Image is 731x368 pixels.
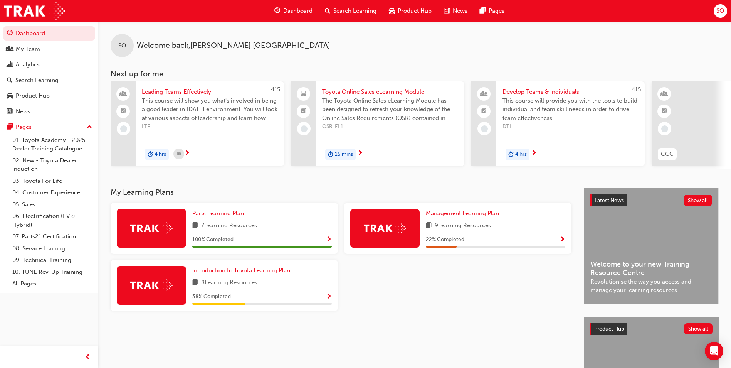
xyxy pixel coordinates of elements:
[16,91,50,100] div: Product Hub
[364,222,406,234] img: Trak
[9,210,95,231] a: 06. Electrification (EV & Hybrid)
[531,150,537,157] span: next-icon
[590,260,712,277] span: Welcome to your new Training Resource Centre
[326,294,332,300] span: Show Progress
[322,88,458,96] span: Toyota Online Sales eLearning Module
[357,150,363,157] span: next-icon
[714,4,727,18] button: SO
[121,106,126,116] span: booktick-icon
[192,267,290,274] span: Introduction to Toyota Learning Plan
[515,150,527,159] span: 4 hrs
[268,3,319,19] a: guage-iconDashboard
[481,106,487,116] span: booktick-icon
[16,60,40,69] div: Analytics
[584,188,719,304] a: Latest NewsShow allWelcome to your new Training Resource CentreRevolutionise the way you access a...
[301,106,306,116] span: booktick-icon
[438,3,474,19] a: news-iconNews
[426,235,464,244] span: 22 % Completed
[632,86,641,93] span: 415
[3,57,95,72] a: Analytics
[9,134,95,155] a: 01. Toyota Academy - 2025 Dealer Training Catalogue
[480,6,486,16] span: pages-icon
[142,96,278,123] span: This course will show you what's involved in being a good leader in [DATE] environment. You will ...
[7,93,13,100] span: car-icon
[595,197,624,204] span: Latest News
[9,266,95,278] a: 10. TUNE Rev-Up Training
[9,155,95,175] a: 02. New - Toyota Dealer Induction
[560,235,565,245] button: Show Progress
[326,235,332,245] button: Show Progress
[590,194,712,207] a: Latest NewsShow all
[9,199,95,211] a: 05. Sales
[661,150,674,159] span: CCC
[111,81,284,166] a: 415Leading Teams EffectivelyThis course will show you what's involved in being a good leader in [...
[662,106,667,116] span: booktick-icon
[121,89,126,99] span: people-icon
[9,243,95,255] a: 08. Service Training
[9,187,95,199] a: 04. Customer Experience
[328,149,333,159] span: duration-icon
[502,88,639,96] span: Develop Teams & Individuals
[177,149,181,159] span: calendar-icon
[481,125,488,132] span: learningRecordVerb_NONE-icon
[322,96,458,123] span: The Toyota Online Sales eLearning Module has been designed to refresh your knowledge of the Onlin...
[326,292,332,302] button: Show Progress
[192,292,231,301] span: 38 % Completed
[301,125,308,132] span: learningRecordVerb_NONE-icon
[398,7,432,15] span: Product Hub
[291,81,464,166] a: Toyota Online Sales eLearning ModuleThe Toyota Online Sales eLearning Module has been designed to...
[9,254,95,266] a: 09. Technical Training
[274,6,280,16] span: guage-icon
[4,2,65,20] img: Trak
[389,6,395,16] span: car-icon
[142,122,278,131] span: LTE
[560,236,565,243] span: Show Progress
[3,89,95,103] a: Product Hub
[111,188,571,197] h3: My Learning Plans
[705,342,723,360] div: Open Intercom Messenger
[16,123,32,132] div: Pages
[3,42,95,56] a: My Team
[7,30,13,37] span: guage-icon
[426,221,432,231] span: book-icon
[3,73,95,88] a: Search Learning
[435,221,491,231] span: 9 Learning Resources
[3,120,95,134] button: Pages
[118,41,126,50] span: SO
[453,7,467,15] span: News
[489,7,504,15] span: Pages
[661,125,668,132] span: learningRecordVerb_NONE-icon
[3,25,95,120] button: DashboardMy TeamAnalyticsSearch LearningProduct HubNews
[684,195,713,206] button: Show all
[15,76,59,85] div: Search Learning
[130,279,173,291] img: Trak
[481,89,487,99] span: people-icon
[7,124,13,131] span: pages-icon
[192,235,234,244] span: 100 % Completed
[3,26,95,41] a: Dashboard
[85,353,91,362] span: prev-icon
[9,278,95,290] a: All Pages
[335,150,353,159] span: 15 mins
[155,150,166,159] span: 4 hrs
[502,122,639,131] span: DTI
[474,3,511,19] a: pages-iconPages
[7,61,13,68] span: chart-icon
[120,125,127,132] span: learningRecordVerb_NONE-icon
[590,323,713,335] a: Product HubShow all
[148,149,153,159] span: duration-icon
[3,105,95,119] a: News
[716,7,724,15] span: SO
[319,3,383,19] a: search-iconSearch Learning
[9,231,95,243] a: 07. Parts21 Certification
[444,6,450,16] span: news-icon
[471,81,645,166] a: 415Develop Teams & IndividualsThis course will provide you with the tools to build individual and...
[594,326,624,332] span: Product Hub
[502,96,639,123] span: This course will provide you with the tools to build individual and team skill needs in order to ...
[142,88,278,96] span: Leading Teams Effectively
[192,266,293,275] a: Introduction to Toyota Learning Plan
[9,175,95,187] a: 03. Toyota For Life
[201,278,257,288] span: 8 Learning Resources
[184,150,190,157] span: next-icon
